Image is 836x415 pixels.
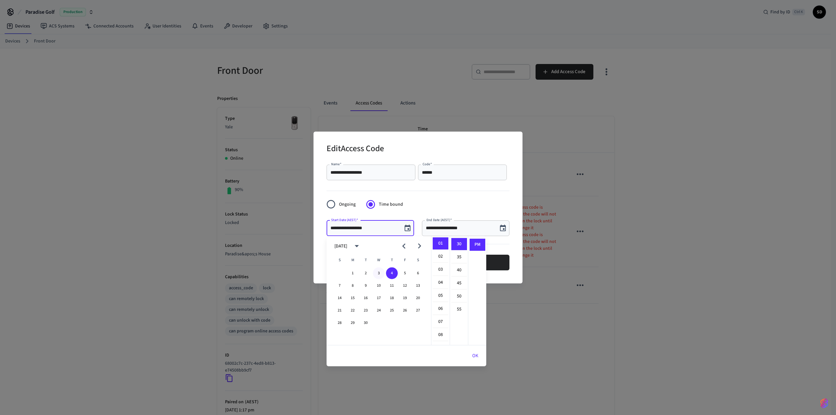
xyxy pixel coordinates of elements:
li: 8 hours [433,329,448,341]
ul: Select hours [431,236,450,345]
button: 21 [334,305,346,316]
li: 40 minutes [451,264,467,277]
button: OK [464,348,486,364]
button: 26 [399,305,411,316]
button: 29 [347,317,359,329]
button: 5 [399,267,411,279]
span: Thursday [386,254,398,267]
li: 1 hours [433,237,448,250]
button: 1 [347,267,359,279]
button: 18 [386,292,398,304]
span: Tuesday [360,254,372,267]
button: 19 [399,292,411,304]
button: 11 [386,280,398,292]
button: 28 [334,317,346,329]
button: Choose date, selected date is Sep 4, 2025 [401,222,414,235]
button: 7 [334,280,346,292]
button: 15 [347,292,359,304]
button: 6 [412,267,424,279]
span: Time bound [379,201,403,208]
button: 16 [360,292,372,304]
label: Name [331,162,342,167]
button: 14 [334,292,346,304]
li: 50 minutes [451,290,467,303]
button: 23 [360,305,372,316]
span: Wednesday [373,254,385,267]
li: AM [470,226,485,238]
button: 12 [399,280,411,292]
button: 8 [347,280,359,292]
label: Code [423,162,432,167]
button: 10 [373,280,385,292]
li: 25 minutes [451,225,467,237]
li: 6 hours [433,303,448,315]
img: SeamLogoGradient.69752ec5.svg [820,398,828,408]
span: Ongoing [339,201,356,208]
li: 2 hours [433,250,448,263]
button: 13 [412,280,424,292]
button: 20 [412,292,424,304]
button: 9 [360,280,372,292]
button: 4 [386,267,398,279]
div: [DATE] [334,243,347,249]
button: 17 [373,292,385,304]
label: Start Date (AEST) [331,217,358,222]
span: Friday [399,254,411,267]
h2: Edit Access Code [327,139,384,159]
li: 35 minutes [451,251,467,263]
li: PM [470,239,485,251]
button: 22 [347,305,359,316]
button: Previous month [396,238,411,254]
li: 45 minutes [451,277,467,290]
ul: Select meridiem [468,236,486,345]
li: 9 hours [433,342,448,354]
li: 3 hours [433,263,448,276]
li: 4 hours [433,277,448,289]
button: 2 [360,267,372,279]
button: 3 [373,267,385,279]
label: End Date (AEST) [426,217,452,222]
button: 25 [386,305,398,316]
button: Choose date, selected date is Sep 5, 2025 [496,222,509,235]
span: Sunday [334,254,346,267]
li: 7 hours [433,316,448,328]
li: 30 minutes [451,238,467,250]
button: 24 [373,305,385,316]
span: Monday [347,254,359,267]
button: calendar view is open, switch to year view [349,238,364,254]
span: Saturday [412,254,424,267]
li: 55 minutes [451,303,467,315]
button: Next month [412,238,427,254]
button: 27 [412,305,424,316]
li: 5 hours [433,290,448,302]
li: 12 hours [433,224,448,237]
ul: Select minutes [450,236,468,345]
button: 30 [360,317,372,329]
